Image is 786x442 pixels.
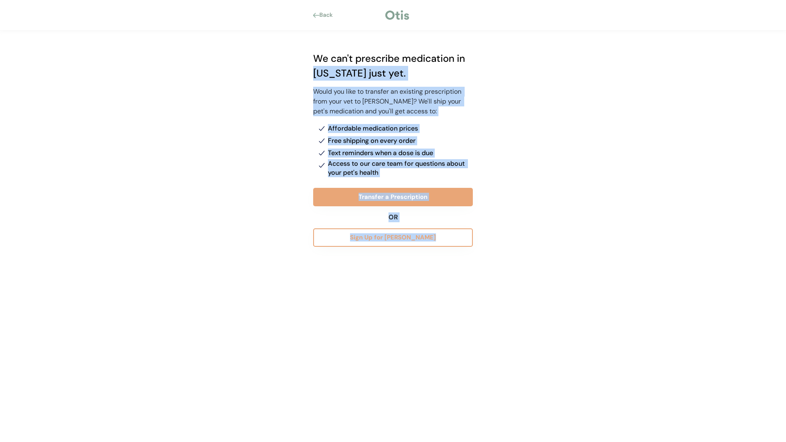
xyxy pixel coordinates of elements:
div: We can't prescribe medication in [US_STATE] just yet. [313,51,473,81]
div: Free shipping on every order [328,136,473,145]
button: Transfer a Prescription [313,188,473,206]
div: Access to our care team for questions about your pet's health [328,159,473,178]
div: Affordable medication prices [328,124,473,133]
div: Back [319,11,338,19]
div: OR [313,212,473,222]
div: Text reminders when a dose is due [328,149,473,158]
button: Sign Up for [PERSON_NAME] [313,228,473,247]
div: Would you like to transfer an existing prescription from your vet to [PERSON_NAME]? We'll ship yo... [313,87,473,116]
